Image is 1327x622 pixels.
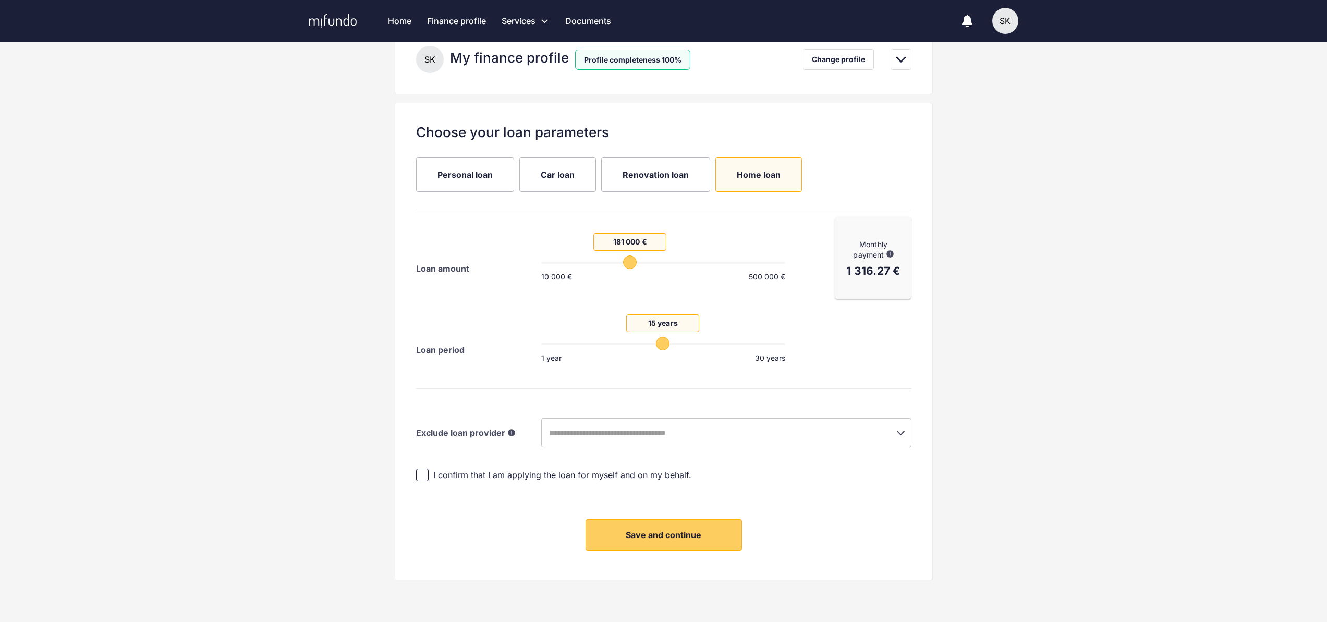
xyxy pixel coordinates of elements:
[737,169,781,180] span: Home loan
[433,469,691,481] span: I confirm that I am applying the loan for myself and on my behalf.
[626,530,701,540] span: Save and continue
[627,319,699,328] span: 15 years
[416,418,541,447] div: Exclude loan provider
[586,519,742,551] button: Save and continue
[416,124,911,141] div: Choose your loan parameters
[594,238,666,247] span: 181 000 €
[844,239,903,260] p: Monthly payment
[846,264,900,277] p: 1 316.27 €
[893,425,908,440] button: Open
[416,336,541,363] div: Loan period
[416,46,444,73] div: S K
[541,272,572,282] div: 10 000 €
[541,353,562,363] div: 1 year
[749,272,785,282] div: 500 000 €
[437,169,493,180] span: Personal loan
[812,53,865,66] span: Change profile
[541,169,575,180] span: Car loan
[450,50,569,66] span: My finance profile
[623,169,689,180] span: Renovation loan
[803,49,874,70] button: Change profile
[992,8,1018,34] button: SK
[755,353,785,363] div: 30 years
[575,50,690,70] span: Profile completeness 100%
[416,255,541,282] div: Loan amount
